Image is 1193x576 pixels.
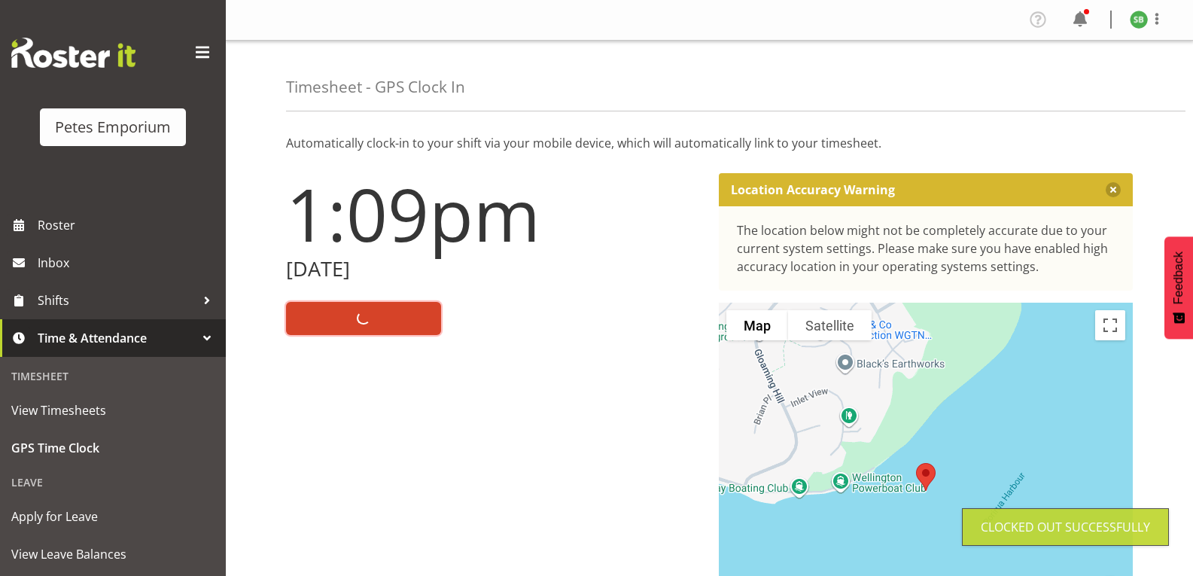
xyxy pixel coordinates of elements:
button: Toggle fullscreen view [1095,310,1125,340]
span: Shifts [38,289,196,312]
img: Rosterit website logo [11,38,135,68]
a: View Leave Balances [4,535,222,573]
button: Show satellite imagery [788,310,872,340]
a: Apply for Leave [4,498,222,535]
span: Roster [38,214,218,236]
a: View Timesheets [4,392,222,429]
div: Petes Emporium [55,116,171,139]
span: Time & Attendance [38,327,196,349]
span: GPS Time Clock [11,437,215,459]
span: View Leave Balances [11,543,215,565]
span: Inbox [38,251,218,274]
button: Feedback - Show survey [1164,236,1193,339]
div: Leave [4,467,222,498]
button: Close message [1106,182,1121,197]
p: Location Accuracy Warning [731,182,895,197]
p: Automatically clock-in to your shift via your mobile device, which will automatically link to you... [286,134,1133,152]
button: Show street map [726,310,788,340]
span: Feedback [1172,251,1185,304]
img: stephanie-burden9828.jpg [1130,11,1148,29]
div: Clocked out Successfully [981,518,1150,536]
h4: Timesheet - GPS Clock In [286,78,465,96]
div: The location below might not be completely accurate due to your current system settings. Please m... [737,221,1115,276]
div: Timesheet [4,361,222,392]
a: GPS Time Clock [4,429,222,467]
h2: [DATE] [286,258,701,281]
span: View Timesheets [11,399,215,422]
h1: 1:09pm [286,173,701,254]
span: Apply for Leave [11,505,215,528]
